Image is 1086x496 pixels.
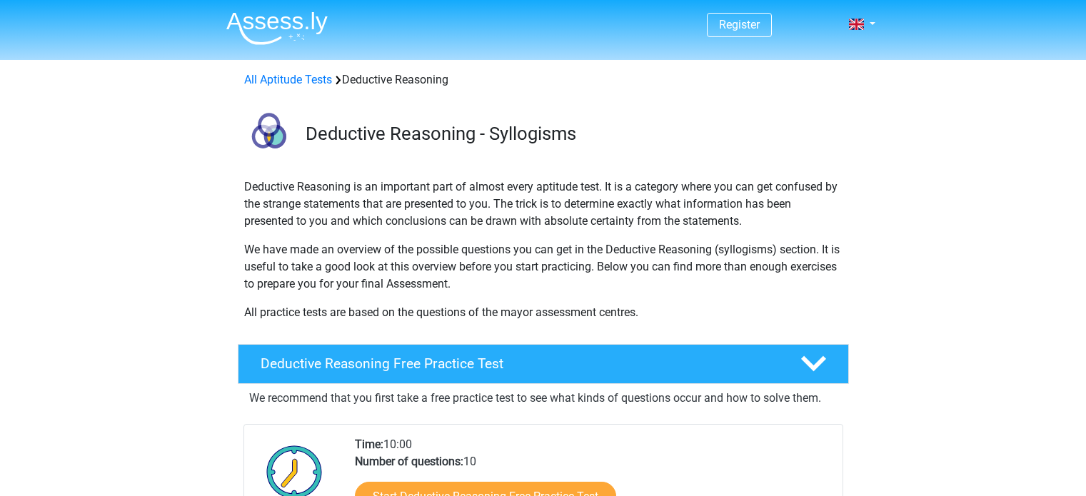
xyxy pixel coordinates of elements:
p: We have made an overview of the possible questions you can get in the Deductive Reasoning (syllog... [244,241,843,293]
img: Assessly [226,11,328,45]
b: Number of questions: [355,455,463,468]
p: All practice tests are based on the questions of the mayor assessment centres. [244,304,843,321]
div: Deductive Reasoning [238,71,848,88]
p: We recommend that you first take a free practice test to see what kinds of questions occur and ho... [249,390,838,407]
h3: Deductive Reasoning - Syllogisms [306,123,838,145]
b: Time: [355,437,383,451]
img: deductive reasoning [238,106,299,166]
p: Deductive Reasoning is an important part of almost every aptitude test. It is a category where yo... [244,178,843,230]
a: Deductive Reasoning Free Practice Test [232,344,855,384]
h4: Deductive Reasoning Free Practice Test [261,355,778,372]
a: Register [719,18,760,31]
a: All Aptitude Tests [244,73,332,86]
